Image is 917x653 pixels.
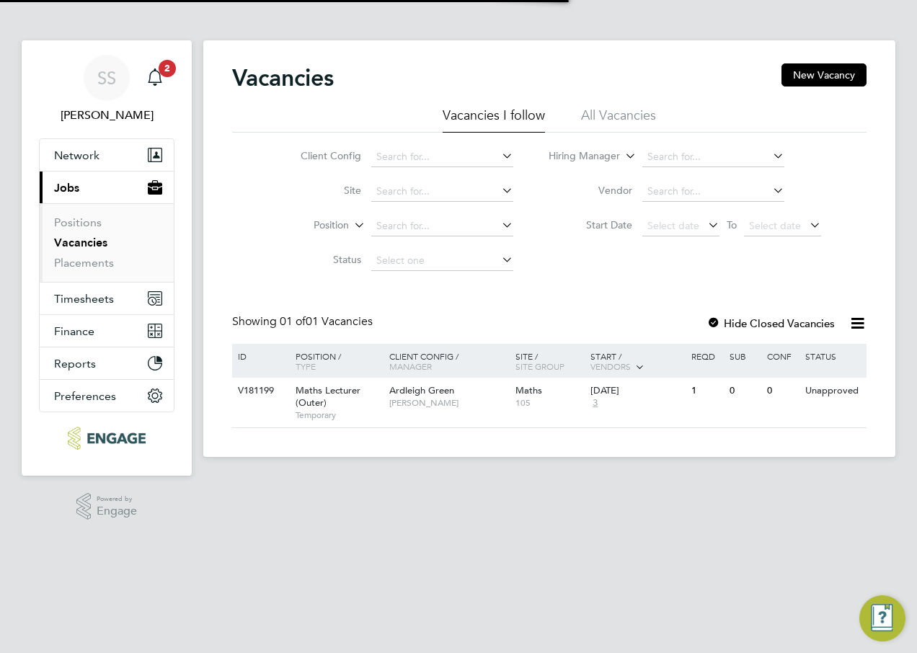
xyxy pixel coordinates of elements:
button: Network [40,139,174,171]
span: Select date [647,219,699,232]
button: Jobs [40,172,174,203]
div: ID [234,344,285,368]
span: Manager [389,360,432,372]
span: Powered by [97,493,137,505]
button: Preferences [40,380,174,412]
h2: Vacancies [232,63,334,92]
input: Search for... [371,147,513,167]
input: Search for... [642,182,784,202]
span: Ardleigh Green [389,384,454,396]
button: Timesheets [40,283,174,314]
label: Site [278,184,361,197]
button: Finance [40,315,174,347]
input: Select one [371,251,513,271]
span: Finance [54,324,94,338]
span: [PERSON_NAME] [389,397,508,409]
div: Jobs [40,203,174,282]
span: Samya Siddiqui [39,107,174,124]
img: ncclondon-logo-retina.png [68,427,145,450]
div: 0 [763,378,801,404]
a: SS[PERSON_NAME] [39,55,174,124]
div: V181199 [234,378,285,404]
span: 2 [159,60,176,77]
div: Sub [726,344,763,368]
label: Start Date [549,218,632,231]
li: Vacancies I follow [443,107,545,133]
span: Jobs [54,181,79,195]
label: Hiring Manager [537,149,620,164]
input: Search for... [371,216,513,236]
label: Hide Closed Vacancies [706,316,835,330]
div: 1 [688,378,725,404]
span: Vendors [590,360,631,372]
span: Type [296,360,316,372]
div: Client Config / [386,344,512,378]
span: Engage [97,505,137,517]
a: Placements [54,256,114,270]
div: Status [802,344,864,368]
div: Showing [232,314,376,329]
button: Engage Resource Center [859,595,905,641]
div: Unapproved [802,378,864,404]
div: 0 [726,378,763,404]
div: [DATE] [590,385,684,397]
label: Client Config [278,149,361,162]
button: Reports [40,347,174,379]
div: Site / [512,344,588,378]
div: Position / [285,344,386,378]
span: 3 [590,397,600,409]
a: Positions [54,216,102,229]
span: Maths [515,384,542,396]
span: SS [97,68,116,87]
label: Status [278,253,361,266]
span: Select date [749,219,801,232]
span: Preferences [54,389,116,403]
a: 2 [141,55,169,101]
nav: Main navigation [22,40,192,476]
input: Search for... [371,182,513,202]
a: Powered byEngage [76,493,138,520]
span: Maths Lecturer (Outer) [296,384,360,409]
label: Vendor [549,184,632,197]
span: To [722,216,741,234]
a: Vacancies [54,236,107,249]
a: Go to home page [39,427,174,450]
span: 105 [515,397,584,409]
span: Reports [54,357,96,370]
div: Reqd [688,344,725,368]
span: Network [54,148,99,162]
button: New Vacancy [781,63,867,86]
div: Start / [587,344,688,380]
span: 01 Vacancies [280,314,373,329]
span: Temporary [296,409,382,421]
input: Search for... [642,147,784,167]
label: Position [266,218,349,233]
div: Conf [763,344,801,368]
span: Timesheets [54,292,114,306]
span: 01 of [280,314,306,329]
li: All Vacancies [581,107,656,133]
span: Site Group [515,360,564,372]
